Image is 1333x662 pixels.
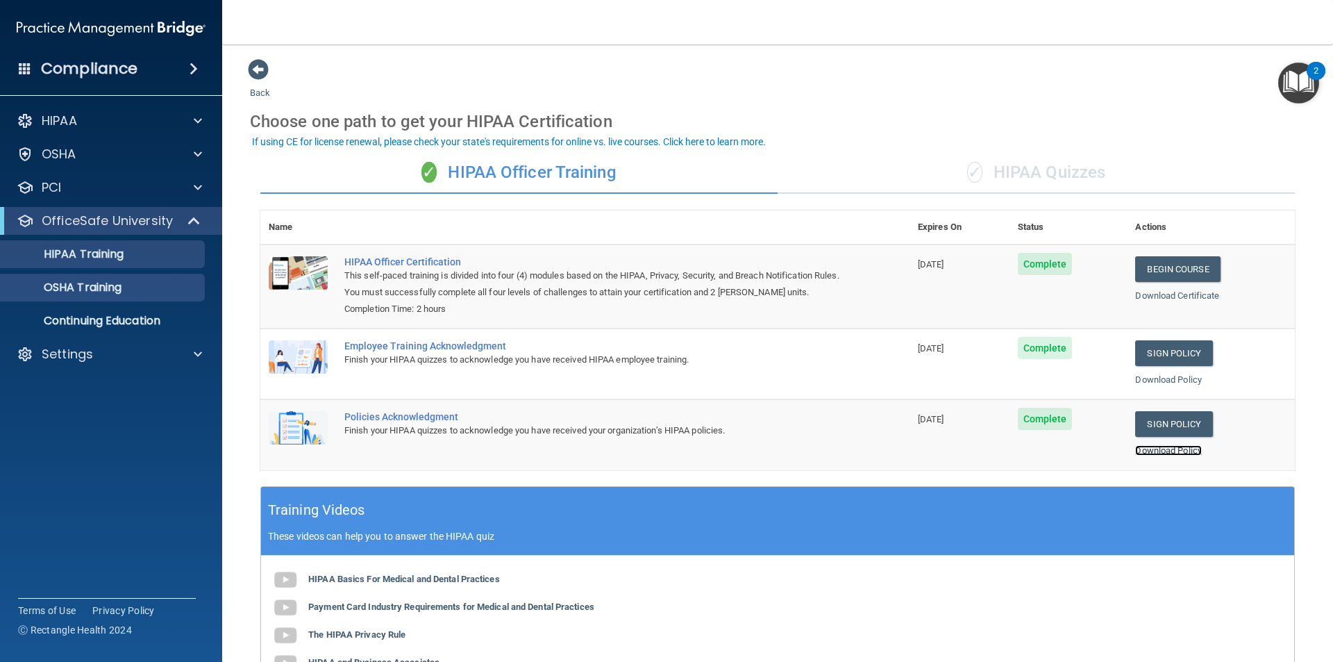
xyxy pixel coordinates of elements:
a: PCI [17,179,202,196]
span: Complete [1018,253,1073,275]
a: HIPAA [17,113,202,129]
a: HIPAA Officer Certification [344,256,840,267]
span: ✓ [967,162,982,183]
a: OfficeSafe University [17,213,201,229]
div: Completion Time: 2 hours [344,301,840,317]
span: [DATE] [918,343,944,354]
p: OfficeSafe University [42,213,173,229]
div: Finish your HIPAA quizzes to acknowledge you have received HIPAA employee training. [344,351,840,368]
b: Payment Card Industry Requirements for Medical and Dental Practices [308,602,594,612]
button: If using CE for license renewal, please check your state's requirements for online vs. live cours... [250,135,768,149]
img: gray_youtube_icon.38fcd6cc.png [271,622,299,649]
p: PCI [42,179,61,196]
div: Finish your HIPAA quizzes to acknowledge you have received your organization’s HIPAA policies. [344,422,840,439]
button: Open Resource Center, 2 new notifications [1278,63,1319,104]
a: Sign Policy [1135,411,1212,437]
a: Download Policy [1135,445,1202,456]
b: The HIPAA Privacy Rule [308,629,405,640]
th: Name [260,210,336,245]
div: HIPAA Officer Training [260,152,778,194]
a: Terms of Use [18,604,76,618]
p: These videos can help you to answer the HIPAA quiz [268,531,1287,542]
img: PMB logo [17,15,206,42]
h4: Compliance [41,59,137,78]
a: Privacy Policy [92,604,155,618]
a: OSHA [17,146,202,163]
span: Complete [1018,337,1073,359]
th: Expires On [909,210,1009,245]
div: 2 [1314,71,1318,89]
b: HIPAA Basics For Medical and Dental Practices [308,574,500,584]
a: Download Certificate [1135,290,1219,301]
span: [DATE] [918,414,944,424]
h5: Training Videos [268,498,365,522]
span: [DATE] [918,259,944,270]
div: Choose one path to get your HIPAA Certification [250,101,1305,142]
th: Status [1009,210,1127,245]
img: gray_youtube_icon.38fcd6cc.png [271,566,299,594]
div: This self-paced training is divided into four (4) modules based on the HIPAA, Privacy, Security, ... [344,267,840,301]
a: Settings [17,346,202,363]
img: gray_youtube_icon.38fcd6cc.png [271,594,299,622]
iframe: Drift Widget Chat Controller [1093,563,1316,619]
div: Employee Training Acknowledgment [344,340,840,351]
p: OSHA [42,146,76,163]
div: If using CE for license renewal, please check your state's requirements for online vs. live cours... [252,137,766,147]
a: Back [250,71,270,98]
div: HIPAA Quizzes [778,152,1295,194]
p: HIPAA Training [9,247,124,261]
p: OSHA Training [9,281,121,295]
div: Policies Acknowledgment [344,411,840,422]
a: Begin Course [1135,256,1220,282]
p: HIPAA [42,113,77,129]
span: Complete [1018,408,1073,430]
span: Ⓒ Rectangle Health 2024 [18,623,132,637]
a: Sign Policy [1135,340,1212,366]
th: Actions [1127,210,1295,245]
p: Settings [42,346,93,363]
a: Download Policy [1135,374,1202,385]
p: Continuing Education [9,314,199,328]
span: ✓ [421,162,437,183]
